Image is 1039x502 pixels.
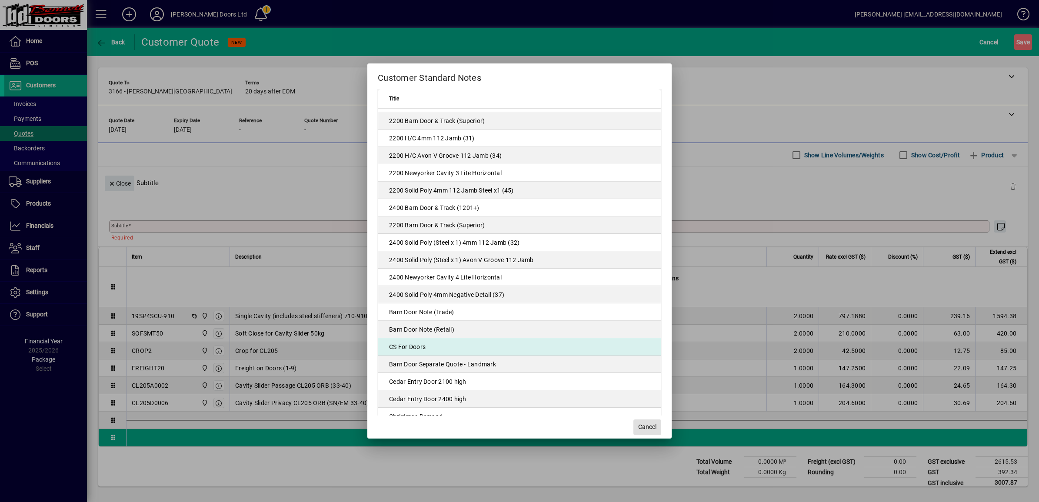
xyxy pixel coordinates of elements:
[378,321,661,338] td: Barn Door Note (Retail)
[378,112,661,130] td: 2200 Barn Door & Track (Superior)
[378,251,661,269] td: 2400 Solid Poly (Steel x 1) Avon V Groove 112 Jamb
[633,419,661,435] button: Cancel
[378,164,661,182] td: 2200 Newyorker Cavity 3 Lite Horizontal
[378,373,661,390] td: Cedar Entry Door 2100 high
[378,216,661,234] td: 2200 Barn Door & Track (Superior)
[378,199,661,216] td: 2400 Barn Door & Track (1201+)
[378,286,661,303] td: 2400 Solid Poly 4mm Negative Detail (37)
[378,130,661,147] td: 2200 H/C 4mm 112 Jamb (31)
[378,182,661,199] td: 2200 Solid Poly 4mm 112 Jamb Steel x1 (45)
[378,390,661,408] td: Cedar Entry Door 2400 high
[378,408,661,425] td: Christmas Demand
[638,422,656,432] span: Cancel
[378,356,661,373] td: Barn Door Separate Quote - Landmark
[378,303,661,321] td: Barn Door Note (Trade)
[378,338,661,356] td: CS For Doors
[367,63,672,89] h2: Customer Standard Notes
[378,234,661,251] td: 2400 Solid Poly (Steel x 1) 4mm 112 Jamb (32)
[378,147,661,164] td: 2200 H/C Avon V Groove 112 Jamb (34)
[389,94,399,103] span: Title
[378,269,661,286] td: 2400 Newyorker Cavity 4 Lite Horizontal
